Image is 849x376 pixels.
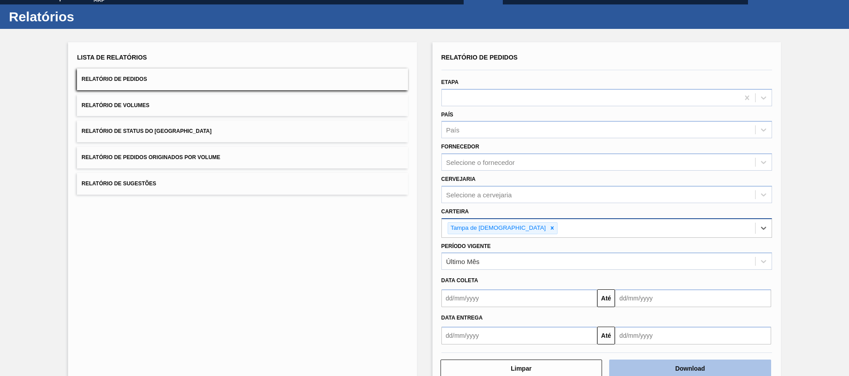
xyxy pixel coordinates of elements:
[597,289,615,307] button: Até
[77,68,408,90] button: Relatório de Pedidos
[441,112,453,118] label: País
[81,128,211,134] span: Relatório de Status do [GEOGRAPHIC_DATA]
[441,315,483,321] span: Data entrega
[441,79,459,85] label: Etapa
[77,95,408,116] button: Relatório de Volumes
[77,147,408,168] button: Relatório de Pedidos Originados por Volume
[441,176,476,182] label: Cervejaria
[9,12,167,22] h1: Relatórios
[77,54,147,61] span: Lista de Relatórios
[597,327,615,344] button: Até
[81,180,156,187] span: Relatório de Sugestões
[446,258,480,265] div: Último Mês
[441,208,469,215] label: Carteira
[441,144,479,150] label: Fornecedor
[446,159,515,166] div: Selecione o fornecedor
[441,243,491,249] label: Período Vigente
[446,191,512,198] div: Selecione a cervejaria
[441,277,478,284] span: Data coleta
[448,223,547,234] div: Tampa de [DEMOGRAPHIC_DATA]
[77,173,408,195] button: Relatório de Sugestões
[81,76,147,82] span: Relatório de Pedidos
[441,54,518,61] span: Relatório de Pedidos
[615,289,771,307] input: dd/mm/yyyy
[441,289,598,307] input: dd/mm/yyyy
[441,327,598,344] input: dd/mm/yyyy
[77,120,408,142] button: Relatório de Status do [GEOGRAPHIC_DATA]
[446,126,460,134] div: País
[81,154,220,160] span: Relatório de Pedidos Originados por Volume
[81,102,149,108] span: Relatório de Volumes
[615,327,771,344] input: dd/mm/yyyy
